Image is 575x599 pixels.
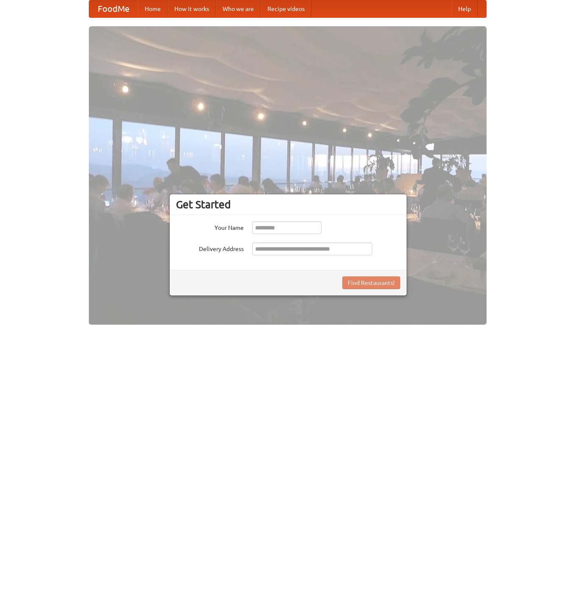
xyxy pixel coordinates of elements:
[138,0,168,17] a: Home
[176,243,244,253] label: Delivery Address
[176,221,244,232] label: Your Name
[342,276,400,289] button: Find Restaurants!
[168,0,216,17] a: How it works
[451,0,478,17] a: Help
[216,0,261,17] a: Who we are
[176,198,400,211] h3: Get Started
[261,0,311,17] a: Recipe videos
[89,0,138,17] a: FoodMe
